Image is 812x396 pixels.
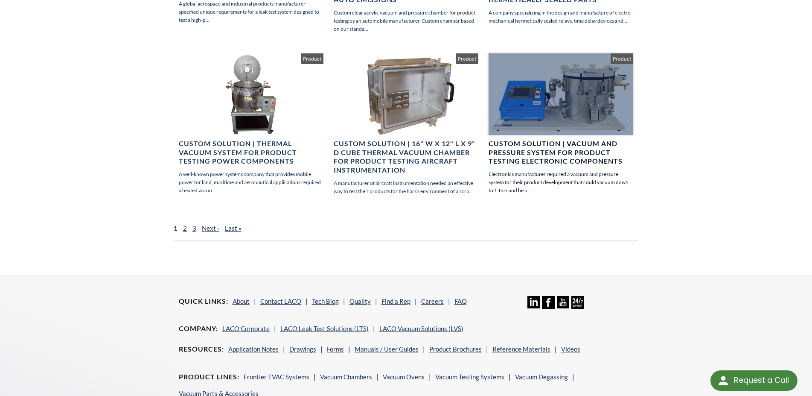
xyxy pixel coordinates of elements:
p: Electronics manufacturer required a vacuum and pressure system for their product development that... [489,170,633,195]
a: Custom Solution | Thermal Vacuum System for Product Testing Power Components A well-known power s... [179,53,323,194]
span: Product [611,53,633,64]
div: Request a Call [734,370,789,390]
a: Contact LACO [260,297,301,305]
h4: Custom Solution | Thermal Vacuum System for Product Testing Power Components [179,139,323,166]
a: Forms [327,345,344,353]
a: Next › [202,224,219,232]
a: Vacuum Chambers [320,373,372,381]
span: 1 [174,224,178,232]
p: Custom clear acrylic vacuum and pressure chamber for product testing by an automobile manufacture... [334,9,478,33]
a: Manuals / User Guides [355,345,419,353]
img: 24/7 Support Icon [571,296,584,308]
p: A company specializing in the design and manufacture of electro-mechanical hermetically sealed re... [489,9,633,25]
a: Custom Solution | Vacuum and Pressure System for Product Testing Electronic Components Electronic... [489,53,633,194]
a: LACO Vacuum Solutions (LVS) [379,325,463,332]
a: Drawings [289,345,316,353]
a: About [233,297,250,305]
a: Tech Blog [312,297,339,305]
a: Product Brochures [429,345,482,353]
a: 24/7 Support [571,302,584,310]
h4: Company [179,324,218,333]
img: round button [716,374,730,387]
a: Vacuum Degassing [515,373,568,381]
a: FAQ [454,297,467,305]
a: Last » [225,224,242,232]
nav: pager [174,216,639,241]
h4: Custom Solution | 16" W x 12" L x 9" D Cube Thermal Vacuum Chamber for Product Testing Aircraft I... [334,139,478,175]
p: A well-known power systems company that provides mobile power for land, maritime and aeronautical... [179,170,323,195]
a: Frontier TVAC Systems [244,373,309,381]
a: Reference Materials [492,345,550,353]
a: Custom Solution | 16" W x 12" L x 9" D Cube Thermal Vacuum Chamber for Product Testing Aircraft I... [334,53,478,195]
a: Vacuum Ovens [383,373,425,381]
h4: Quick Links [179,297,228,306]
a: Careers [421,297,444,305]
a: Quality [349,297,371,305]
a: Application Notes [228,345,279,353]
h4: Custom Solution | Vacuum and Pressure System for Product Testing Electronic Components [489,139,633,166]
a: Videos [561,345,580,353]
h4: Product Lines [179,373,239,381]
a: Vacuum Testing Systems [435,373,504,381]
a: 3 [192,224,196,232]
span: Product [301,53,323,64]
a: Find a Rep [381,297,410,305]
a: 2 [183,224,187,232]
p: A manufacturer of aircraft instrumentation needed an effective way to test their products for the... [334,179,478,195]
span: Product [456,53,478,64]
a: LACO Corporate [222,325,270,332]
div: Request a Call [710,370,797,391]
a: LACO Leak Test Solutions (LTS) [280,325,369,332]
h4: Resources [179,345,224,354]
